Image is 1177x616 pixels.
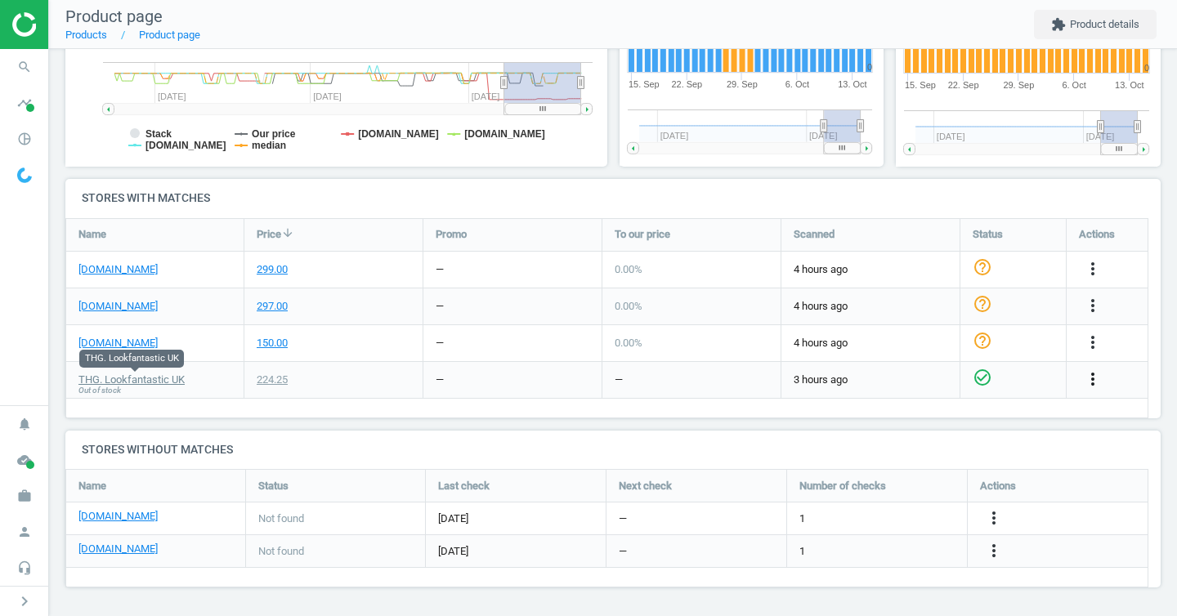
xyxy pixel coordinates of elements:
div: 224.25 [257,373,288,387]
a: Product page [139,29,200,41]
text: 0 [867,63,872,73]
tspan: 29. Sep [727,80,758,90]
i: person [9,516,40,547]
span: Not found [258,544,304,559]
tspan: [DOMAIN_NAME] [145,140,226,151]
img: wGWNvw8QSZomAAAAABJRU5ErkJggg== [17,167,32,183]
text: 0 [1144,63,1149,73]
a: [DOMAIN_NAME] [78,542,158,556]
div: — [436,299,444,314]
span: 4 hours ago [794,336,947,350]
tspan: 15. Sep [628,80,659,90]
a: THG. Lookfantastic UK [78,373,185,387]
span: Actions [1079,227,1115,242]
button: more_vert [1083,296,1103,317]
a: [DOMAIN_NAME] [78,336,158,350]
span: Scanned [794,227,835,242]
span: 1 [799,544,805,559]
span: 4 hours ago [794,299,947,314]
div: — [615,373,623,387]
i: more_vert [984,508,1004,528]
span: — [619,511,627,526]
button: chevron_right [4,591,45,612]
i: notifications [9,408,40,440]
a: [DOMAIN_NAME] [78,509,158,524]
div: 150.00 [257,336,288,350]
span: Out of stock [78,385,121,396]
i: chevron_right [15,591,34,611]
span: Status [258,479,289,493]
span: Number of checks [799,479,886,493]
tspan: [DOMAIN_NAME] [464,128,545,140]
span: Name [78,227,106,242]
i: headset_mic [9,552,40,583]
i: more_vert [1083,259,1103,279]
i: cloud_done [9,444,40,475]
div: — [436,262,444,277]
i: more_vert [1083,369,1103,389]
a: [DOMAIN_NAME] [78,299,158,314]
span: — [619,544,627,559]
tspan: 29. Sep [1004,80,1035,90]
span: Not found [258,511,304,526]
span: Actions [980,479,1016,493]
span: [DATE] [438,511,593,526]
span: Price [257,227,281,242]
div: — [436,373,444,387]
button: more_vert [1083,333,1103,354]
span: Promo [436,227,467,242]
button: more_vert [1083,369,1103,391]
a: Products [65,29,107,41]
div: 297.00 [257,299,288,314]
div: — [436,336,444,350]
span: [DATE] [438,544,593,559]
span: Next check [619,479,672,493]
tspan: [DOMAIN_NAME] [358,128,439,140]
i: search [9,51,40,83]
tspan: 6. Oct [785,80,809,90]
tspan: 13. Oct [839,80,867,90]
i: more_vert [1083,333,1103,352]
i: check_circle_outline [973,368,992,387]
h4: Stores without matches [65,431,1161,469]
span: 3 hours ago [794,373,947,387]
span: Product page [65,7,163,26]
i: help_outline [973,294,992,314]
i: more_vert [984,541,1004,560]
span: 0.00 % [615,263,642,275]
i: help_outline [973,331,992,350]
span: Last check [438,479,490,493]
tspan: 22. Sep [671,80,702,90]
tspan: Stack [145,128,172,140]
span: Name [78,479,106,493]
tspan: 22. Sep [948,80,979,90]
span: 0.00 % [615,337,642,349]
i: help_outline [973,257,992,277]
span: 1 [799,511,805,526]
i: timeline [9,87,40,118]
h4: Stores with matches [65,179,1161,217]
i: work [9,480,40,511]
button: extensionProduct details [1034,10,1157,39]
tspan: 13. Oct [1115,80,1143,90]
button: more_vert [984,541,1004,562]
div: THG. Lookfantastic UK [79,350,184,368]
tspan: 6. Oct [1063,80,1086,90]
i: extension [1051,17,1066,32]
i: arrow_downward [281,226,294,239]
div: 299.00 [257,262,288,277]
span: Status [973,227,1003,242]
tspan: 15. Sep [905,80,936,90]
i: pie_chart_outlined [9,123,40,154]
span: 4 hours ago [794,262,947,277]
span: 0.00 % [615,300,642,312]
a: [DOMAIN_NAME] [78,262,158,277]
button: more_vert [984,508,1004,529]
span: To our price [615,227,670,242]
i: more_vert [1083,296,1103,315]
tspan: median [252,140,286,151]
tspan: Our price [252,128,296,140]
button: more_vert [1083,259,1103,280]
img: ajHJNr6hYgQAAAAASUVORK5CYII= [12,12,128,37]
